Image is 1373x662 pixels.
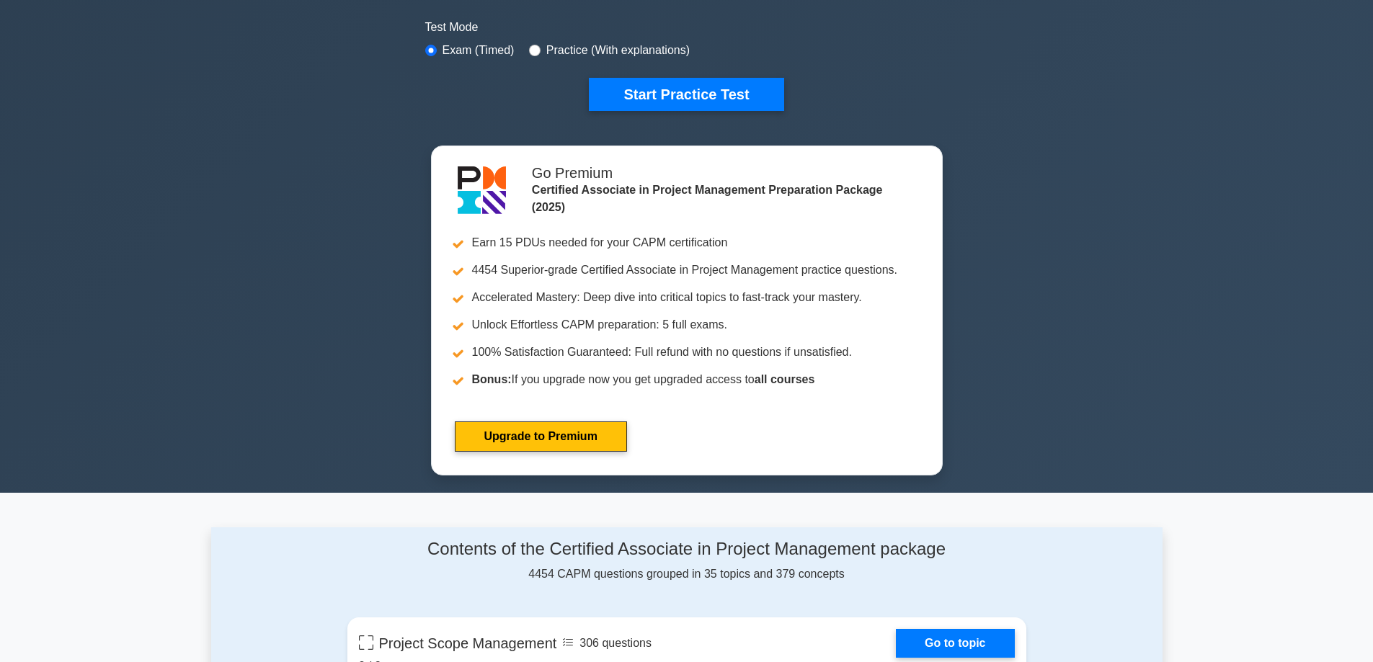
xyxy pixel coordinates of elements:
[347,539,1026,560] h4: Contents of the Certified Associate in Project Management package
[589,78,783,111] button: Start Practice Test
[443,42,515,59] label: Exam (Timed)
[896,629,1014,658] a: Go to topic
[425,19,948,36] label: Test Mode
[546,42,690,59] label: Practice (With explanations)
[455,421,627,452] a: Upgrade to Premium
[347,539,1026,583] div: 4454 CAPM questions grouped in 35 topics and 379 concepts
